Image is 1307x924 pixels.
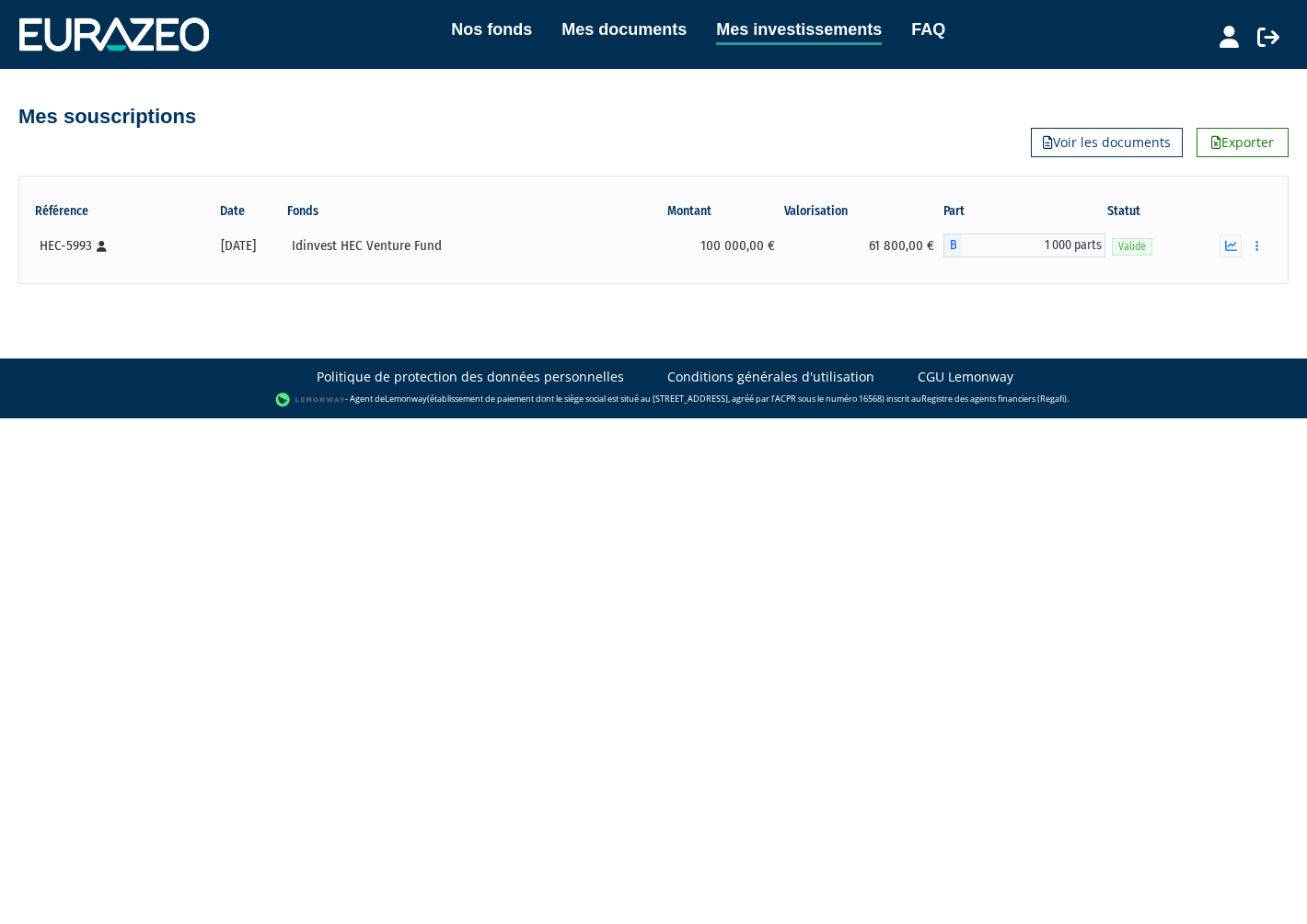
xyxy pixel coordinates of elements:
[40,236,184,256] div: HEC-5993
[18,106,196,128] h4: Mes souscriptions
[784,196,943,227] th: Valorisation
[191,196,284,227] th: Date
[197,236,278,256] div: [DATE]
[18,391,1289,409] div: - Agent de (établissement de paiement dont le siège social est situé au [STREET_ADDRESS], agréé p...
[962,234,1105,257] span: 1 000 parts
[943,196,1105,227] th: Part
[784,227,943,264] td: 61 800,00 €
[921,394,1067,405] a: Registre des agents financiers (Regafi)
[285,196,607,227] th: Fonds
[19,17,209,51] img: 1732889491-logotype_eurazeo_blanc_rvb.png
[33,196,191,227] th: Référence
[911,17,945,42] a: FAQ
[292,236,600,256] div: Idinvest HEC Venture Fund
[607,227,784,264] td: 100 000,00 €
[1031,128,1183,157] a: Voir les documents
[943,234,1105,257] div: B - Idinvest HEC Venture Fund
[451,17,532,42] a: Nos fonds
[317,368,624,386] a: Politique de protection des données personnelles
[607,196,784,227] th: Montant
[385,394,427,405] a: Lemonway
[275,391,346,409] img: logo-lemonway.png
[943,234,962,257] span: B
[1112,238,1152,256] span: Valide
[667,368,874,386] a: Conditions générales d'utilisation
[1197,128,1289,157] a: Exporter
[918,368,1013,386] a: CGU Lemonway
[1105,196,1210,227] th: Statut
[716,17,882,45] a: Mes investissements
[97,241,107,252] i: [Français] Personne physique
[561,17,687,42] a: Mes documents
